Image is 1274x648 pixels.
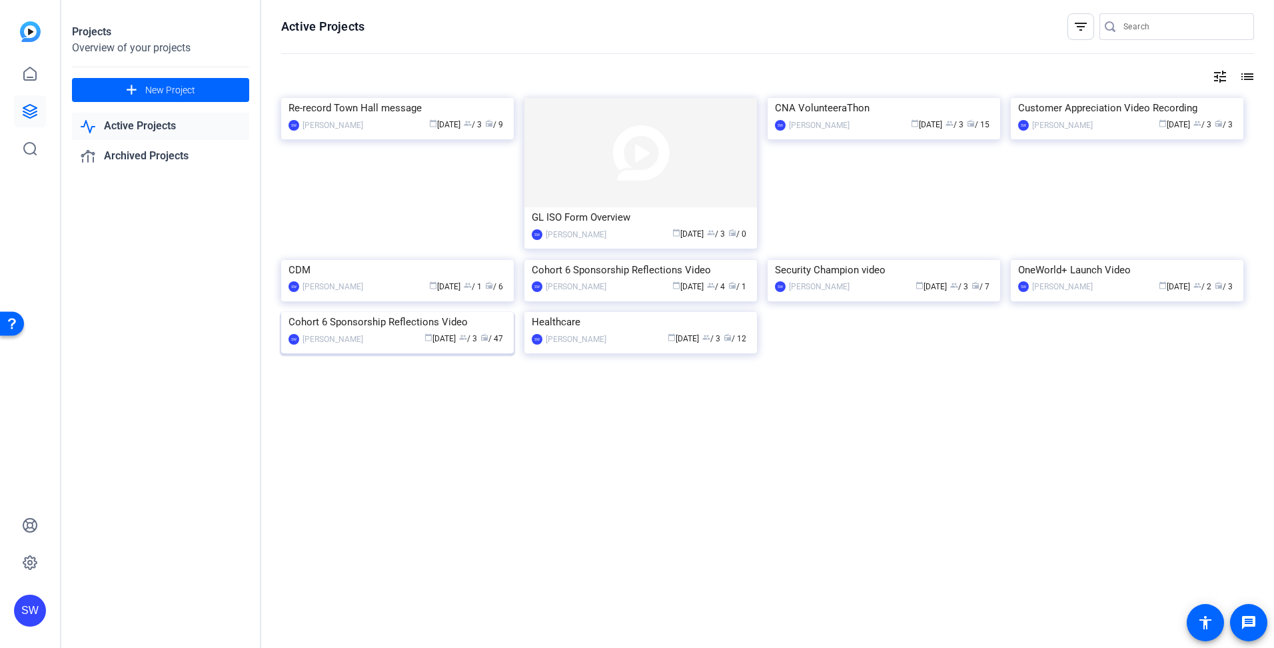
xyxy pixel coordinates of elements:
span: radio [485,119,493,127]
span: calendar_today [668,333,676,341]
span: calendar_today [429,119,437,127]
div: CDM [289,260,506,280]
span: / 3 [950,282,968,291]
span: [DATE] [429,120,460,129]
span: calendar_today [916,281,924,289]
span: [DATE] [916,282,947,291]
span: / 47 [480,334,503,343]
span: / 3 [707,229,725,239]
div: Customer Appreciation Video Recording [1018,98,1236,118]
div: SW [532,334,542,345]
span: / 7 [971,282,989,291]
div: [PERSON_NAME] [789,119,850,132]
span: group [707,229,715,237]
span: radio [971,281,979,289]
span: [DATE] [1159,282,1190,291]
span: / 3 [1215,120,1233,129]
span: radio [724,333,732,341]
div: SW [532,229,542,240]
mat-icon: filter_list [1073,19,1089,35]
span: radio [485,281,493,289]
div: Re-record Town Hall message [289,98,506,118]
div: SW [289,281,299,292]
div: Cohort 6 Sponsorship Reflections Video [532,260,750,280]
span: / 0 [728,229,746,239]
span: [DATE] [424,334,456,343]
span: / 12 [724,334,746,343]
mat-icon: accessibility [1197,615,1213,631]
button: New Project [72,78,249,102]
span: group [707,281,715,289]
span: radio [1215,119,1223,127]
div: SW [775,281,786,292]
span: radio [728,281,736,289]
mat-icon: tune [1212,69,1228,85]
span: calendar_today [424,333,432,341]
span: / 3 [459,334,477,343]
span: calendar_today [672,281,680,289]
span: radio [967,119,975,127]
span: / 3 [702,334,720,343]
div: [PERSON_NAME] [789,280,850,293]
span: [DATE] [668,334,699,343]
span: radio [728,229,736,237]
span: / 3 [1215,282,1233,291]
div: SW [775,120,786,131]
span: calendar_today [672,229,680,237]
span: group [946,119,954,127]
a: Archived Projects [72,143,249,170]
a: Active Projects [72,113,249,140]
span: [DATE] [911,120,942,129]
div: [PERSON_NAME] [303,333,363,346]
span: [DATE] [1159,120,1190,129]
span: group [702,333,710,341]
div: SW [532,281,542,292]
div: [PERSON_NAME] [303,280,363,293]
span: [DATE] [429,282,460,291]
img: blue-gradient.svg [20,21,41,42]
span: New Project [145,83,195,97]
span: / 4 [707,282,725,291]
div: OneWorld+ Launch Video [1018,260,1236,280]
span: group [459,333,467,341]
span: calendar_today [1159,281,1167,289]
h1: Active Projects [281,19,364,35]
span: group [1193,281,1201,289]
div: SW [289,120,299,131]
div: [PERSON_NAME] [546,280,606,293]
mat-icon: list [1238,69,1254,85]
span: / 3 [946,120,963,129]
span: group [464,119,472,127]
span: calendar_today [1159,119,1167,127]
span: calendar_today [911,119,919,127]
span: / 1 [464,282,482,291]
input: Search [1123,19,1243,35]
div: Projects [72,24,249,40]
div: Healthcare [532,312,750,332]
div: [PERSON_NAME] [546,333,606,346]
span: group [1193,119,1201,127]
div: SW [1018,120,1029,131]
span: / 6 [485,282,503,291]
div: [PERSON_NAME] [546,228,606,241]
span: / 3 [1193,120,1211,129]
span: / 9 [485,120,503,129]
div: SW [14,595,46,627]
mat-icon: add [123,82,140,99]
div: [PERSON_NAME] [1032,119,1093,132]
span: radio [480,333,488,341]
span: / 3 [464,120,482,129]
div: SW [289,334,299,345]
div: [PERSON_NAME] [303,119,363,132]
span: / 2 [1193,282,1211,291]
div: Overview of your projects [72,40,249,56]
mat-icon: message [1241,615,1257,631]
div: GL ISO Form Overview [532,207,750,227]
div: Cohort 6 Sponsorship Reflections Video [289,312,506,332]
span: group [464,281,472,289]
div: [PERSON_NAME] [1032,280,1093,293]
span: / 1 [728,282,746,291]
div: SW [1018,281,1029,292]
span: calendar_today [429,281,437,289]
span: radio [1215,281,1223,289]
